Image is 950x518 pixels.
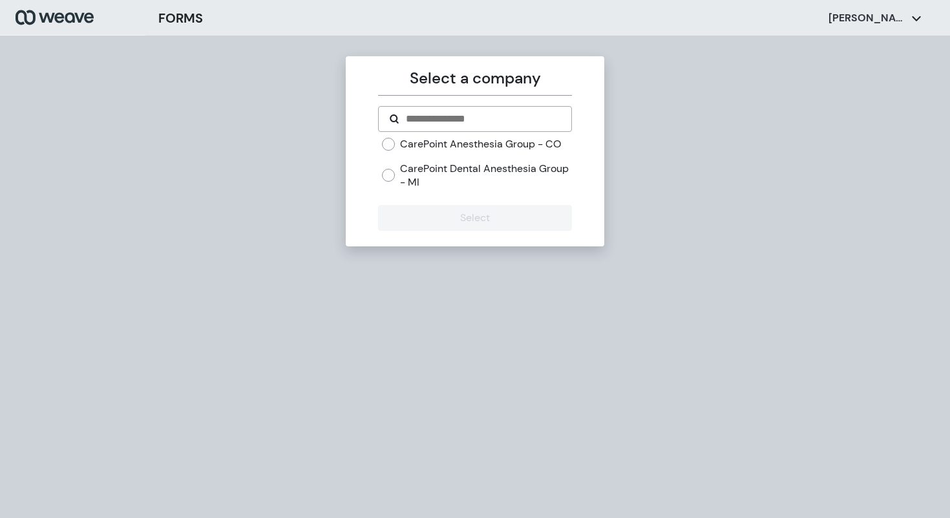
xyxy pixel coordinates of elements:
[405,111,560,127] input: Search
[400,162,571,189] label: CarePoint Dental Anesthesia Group - MI
[400,137,562,151] label: CarePoint Anesthesia Group - CO
[829,11,906,25] p: [PERSON_NAME]
[158,8,203,28] h3: FORMS
[378,205,571,231] button: Select
[378,67,571,90] p: Select a company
